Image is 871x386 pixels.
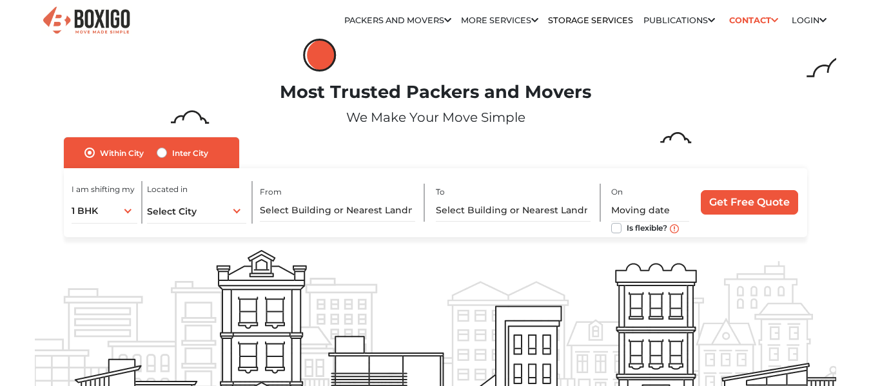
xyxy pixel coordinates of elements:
[344,15,451,25] a: Packers and Movers
[72,205,98,217] span: 1 BHK
[72,184,135,195] label: I am shifting my
[436,186,445,198] label: To
[35,108,836,127] p: We Make Your Move Simple
[548,15,633,25] a: Storage Services
[35,82,836,103] h1: Most Trusted Packers and Movers
[611,199,689,222] input: Moving date
[147,206,197,217] span: Select City
[147,184,188,195] label: Located in
[643,15,715,25] a: Publications
[100,145,144,160] label: Within City
[611,186,623,198] label: On
[627,220,667,234] label: Is flexible?
[41,5,132,37] img: Boxigo
[260,186,282,198] label: From
[172,145,208,160] label: Inter City
[260,199,415,222] input: Select Building or Nearest Landmark
[670,224,679,233] img: move_date_info
[701,190,798,215] input: Get Free Quote
[461,15,538,25] a: More services
[792,15,827,25] a: Login
[725,10,782,30] a: Contact
[436,199,591,222] input: Select Building or Nearest Landmark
